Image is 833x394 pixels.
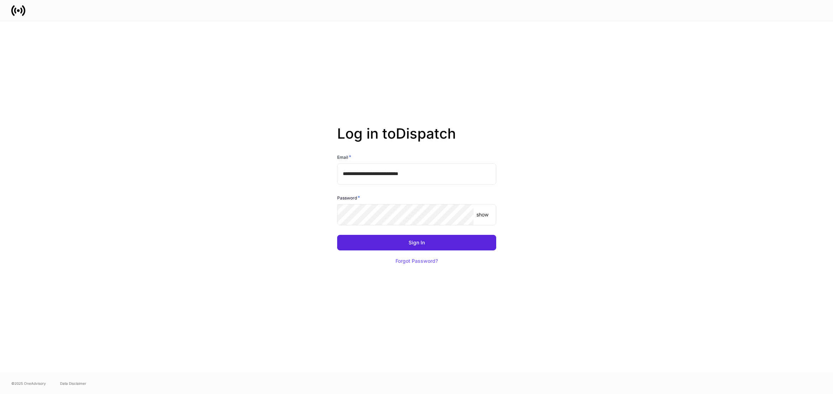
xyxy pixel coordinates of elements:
span: © 2025 OneAdvisory [11,381,46,386]
div: Forgot Password? [395,259,438,263]
div: Sign In [409,240,425,245]
button: Sign In [337,235,496,250]
p: show [476,211,488,218]
h6: Email [337,153,351,161]
h2: Log in to Dispatch [337,125,496,153]
a: Data Disclaimer [60,381,86,386]
h6: Password [337,194,360,201]
button: Forgot Password? [387,253,447,269]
